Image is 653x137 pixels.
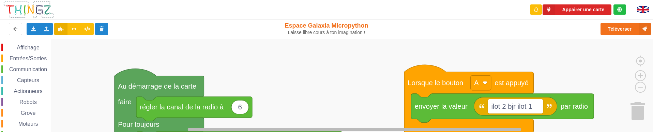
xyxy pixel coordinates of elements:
span: Grove [20,110,37,116]
text: A [474,79,479,87]
span: Actionneurs [13,88,44,94]
div: Espace Galaxia Micropython [270,22,383,35]
text: faire [118,98,132,106]
span: Robots [18,99,38,105]
span: Communication [8,66,48,72]
text: ilot 2 bjr ilot 1 [491,103,532,110]
span: Affichage [16,45,40,50]
text: régler la canal de la radio à [140,103,224,111]
text: 6 [238,103,242,111]
text: est appuyé [495,79,529,87]
button: Téléverser [601,23,651,35]
text: par radio [561,103,588,110]
text: Pour toujours [118,121,159,128]
span: Moteurs [17,121,39,127]
text: envoyer la valeur [415,103,468,110]
div: Tu es connecté au serveur de création de Thingz [613,4,626,15]
text: Au démarrage de la carte [118,82,196,90]
button: Appairer une carte [543,4,611,15]
img: gb.png [637,6,649,13]
img: thingz_logo.png [3,1,54,19]
span: Capteurs [16,77,40,83]
text: Lorsque le bouton [408,79,463,87]
div: Laisse libre cours à ton imagination ! [270,30,383,35]
span: Entrées/Sorties [9,56,48,61]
